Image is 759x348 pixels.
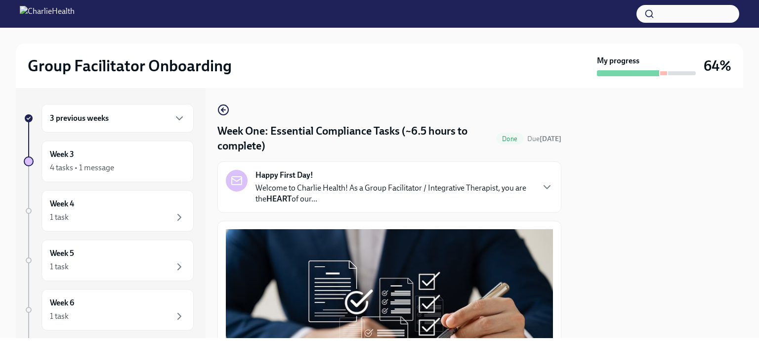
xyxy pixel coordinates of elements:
h6: Week 3 [50,149,74,160]
div: 1 task [50,212,69,223]
strong: HEART [266,194,292,203]
div: 1 task [50,261,69,272]
h4: Week One: Essential Compliance Tasks (~6.5 hours to complete) [217,124,492,153]
img: CharlieHealth [20,6,75,22]
h2: Group Facilitator Onboarding [28,56,232,76]
a: Week 61 task [24,289,194,331]
h6: Week 6 [50,298,74,308]
div: 1 task [50,311,69,322]
h6: Week 4 [50,199,74,209]
h3: 64% [704,57,731,75]
strong: [DATE] [540,135,561,143]
div: 3 previous weeks [42,104,194,133]
span: Done [496,135,523,143]
strong: My progress [597,55,639,66]
div: 4 tasks • 1 message [50,162,114,173]
h6: Week 5 [50,248,74,259]
h6: 3 previous weeks [50,113,109,124]
span: August 18th, 2025 10:00 [527,134,561,144]
a: Week 51 task [24,240,194,281]
a: Week 41 task [24,190,194,232]
a: Week 34 tasks • 1 message [24,141,194,182]
strong: Happy First Day! [255,170,313,181]
p: Welcome to Charlie Health! As a Group Facilitator / Integrative Therapist, you are the of our... [255,183,533,204]
span: Due [527,135,561,143]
